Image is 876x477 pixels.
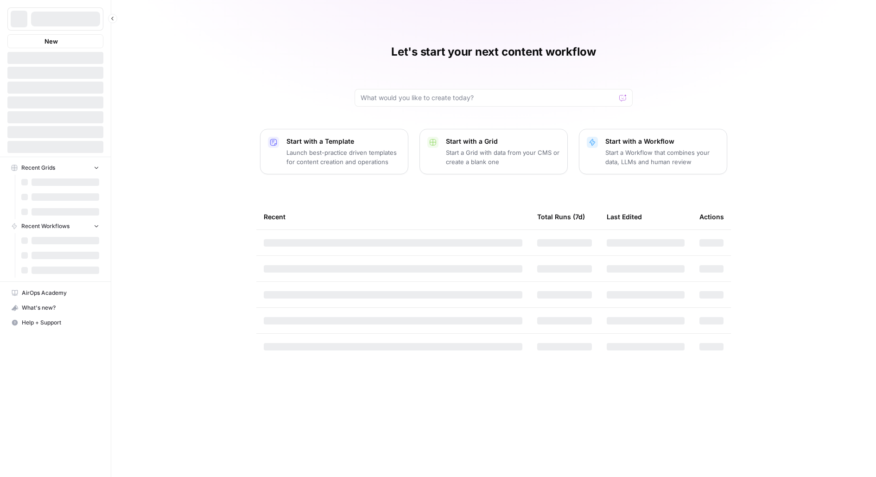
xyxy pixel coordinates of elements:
[8,301,103,315] div: What's new?
[260,129,408,174] button: Start with a TemplateLaunch best-practice driven templates for content creation and operations
[7,161,103,175] button: Recent Grids
[7,315,103,330] button: Help + Support
[264,204,522,229] div: Recent
[699,204,724,229] div: Actions
[7,286,103,300] a: AirOps Academy
[21,164,55,172] span: Recent Grids
[286,148,400,166] p: Launch best-practice driven templates for content creation and operations
[7,300,103,315] button: What's new?
[361,93,616,102] input: What would you like to create today?
[7,34,103,48] button: New
[22,318,99,327] span: Help + Support
[605,137,719,146] p: Start with a Workflow
[7,219,103,233] button: Recent Workflows
[286,137,400,146] p: Start with a Template
[446,137,560,146] p: Start with a Grid
[21,222,70,230] span: Recent Workflows
[605,148,719,166] p: Start a Workflow that combines your data, LLMs and human review
[419,129,568,174] button: Start with a GridStart a Grid with data from your CMS or create a blank one
[607,204,642,229] div: Last Edited
[537,204,585,229] div: Total Runs (7d)
[22,289,99,297] span: AirOps Academy
[391,45,596,59] h1: Let's start your next content workflow
[446,148,560,166] p: Start a Grid with data from your CMS or create a blank one
[579,129,727,174] button: Start with a WorkflowStart a Workflow that combines your data, LLMs and human review
[44,37,58,46] span: New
